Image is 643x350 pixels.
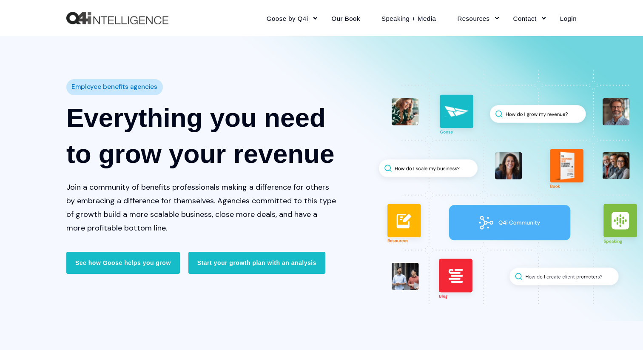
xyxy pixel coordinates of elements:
[71,81,157,93] span: Employee benefits agencies
[66,12,168,25] img: Q4intelligence, LLC logo
[66,12,168,25] a: Back to Home
[66,180,337,235] p: Join a community of benefits professionals making a difference for others by embracing a differen...
[188,252,325,274] a: Start your growth plan with an analysis
[66,100,337,172] h1: Everything you need to grow your revenue
[66,252,180,274] a: See how Goose helps you grow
